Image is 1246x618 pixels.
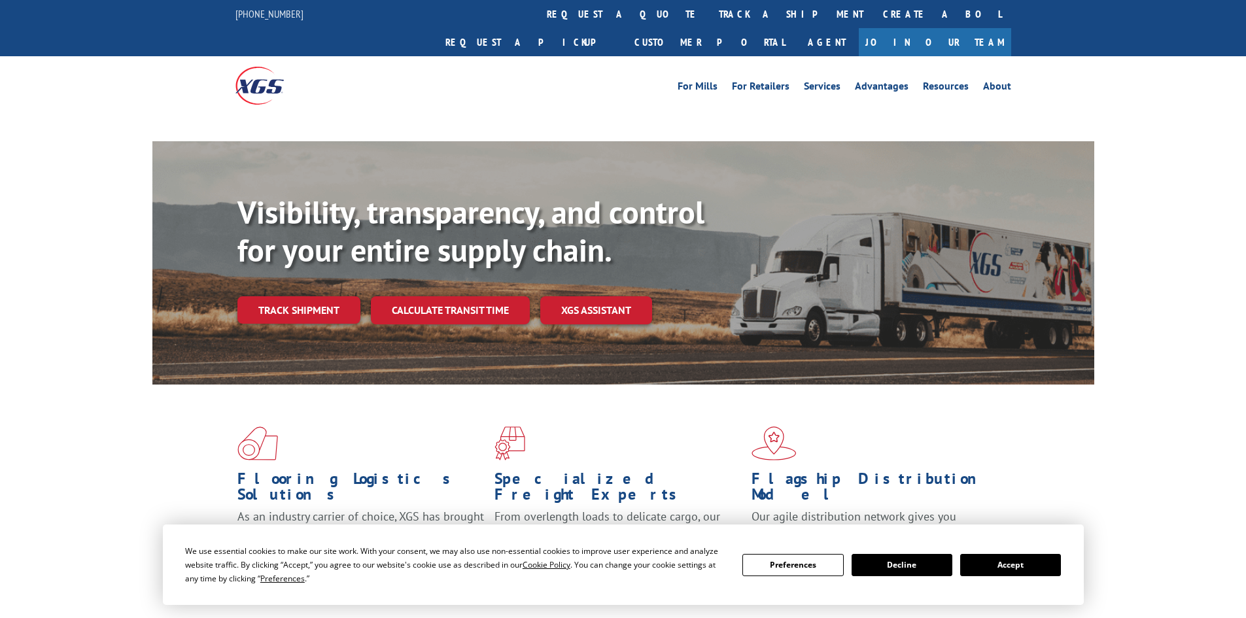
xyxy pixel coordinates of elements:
span: Our agile distribution network gives you nationwide inventory management on demand. [752,509,992,540]
div: Cookie Consent Prompt [163,524,1084,605]
h1: Specialized Freight Experts [494,471,742,509]
a: Join Our Team [859,28,1011,56]
a: Resources [923,81,969,95]
div: We use essential cookies to make our site work. With your consent, we may also use non-essential ... [185,544,727,585]
a: Calculate transit time [371,296,530,324]
a: Advantages [855,81,909,95]
a: For Mills [678,81,718,95]
h1: Flooring Logistics Solutions [237,471,485,509]
a: XGS ASSISTANT [540,296,652,324]
h1: Flagship Distribution Model [752,471,999,509]
button: Decline [852,554,952,576]
b: Visibility, transparency, and control for your entire supply chain. [237,192,704,270]
span: Preferences [260,573,305,584]
a: Track shipment [237,296,360,324]
img: xgs-icon-flagship-distribution-model-red [752,426,797,460]
a: Agent [795,28,859,56]
span: Cookie Policy [523,559,570,570]
img: xgs-icon-total-supply-chain-intelligence-red [237,426,278,460]
a: [PHONE_NUMBER] [235,7,303,20]
span: As an industry carrier of choice, XGS has brought innovation and dedication to flooring logistics... [237,509,484,555]
a: Customer Portal [625,28,795,56]
a: About [983,81,1011,95]
button: Preferences [742,554,843,576]
img: xgs-icon-focused-on-flooring-red [494,426,525,460]
a: Services [804,81,840,95]
button: Accept [960,554,1061,576]
a: Request a pickup [436,28,625,56]
p: From overlength loads to delicate cargo, our experienced staff knows the best way to move your fr... [494,509,742,567]
a: For Retailers [732,81,789,95]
